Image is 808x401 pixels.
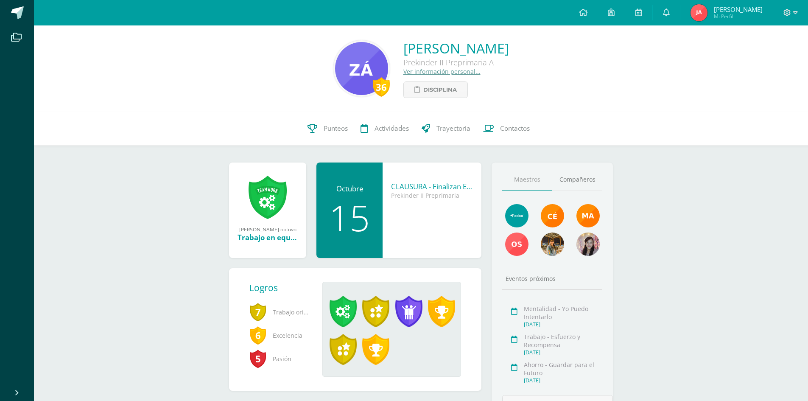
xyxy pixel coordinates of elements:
img: e13555400e539d49a325e37c8b84e82e.png [505,204,528,227]
span: Actividades [375,124,409,133]
a: Punteos [301,112,354,146]
img: 545b30551f34ef0712de684bcc8a7603.png [335,42,388,95]
div: Ahorro - Guardar para el Futuro [524,361,600,377]
div: CLAUSURA - Finalizan Ensayos de [MEDICAL_DATA] - PREPRIMARIA [391,182,473,191]
img: 9fe7580334846c559dff5945f0b8902e.png [541,204,564,227]
div: [DATE] [524,349,600,356]
span: Pasión [249,347,309,370]
a: Ver información personal... [403,67,481,76]
div: Prekinder II Preprimaria [391,191,473,199]
span: Trayectoria [436,124,470,133]
div: 36 [373,77,390,97]
img: 21030e95f1ad280d4cf9ac00141d2c89.png [576,204,600,227]
img: 65541f5bcc6bbdd0a46ad6ed271a204a.png [541,233,564,256]
img: c3188254262cfb8130bce2ca5e5eafab.png [576,233,600,256]
span: [PERSON_NAME] [714,5,763,14]
div: [PERSON_NAME] obtuvo [238,226,298,233]
a: Contactos [477,112,536,146]
div: Logros [249,282,316,294]
span: 7 [249,302,266,322]
a: Actividades [354,112,415,146]
img: 7b6360fa893c69f5a9dd7757fb9cef2f.png [691,4,707,21]
span: 6 [249,325,266,345]
a: Disciplina [403,81,468,98]
div: Eventos próximos [502,275,602,283]
div: Trabajo en equipo [238,233,298,242]
a: Trayectoria [415,112,477,146]
img: ee938a28e177a3a54d4141a9d3cbdf0a.png [505,233,528,256]
a: Compañeros [552,169,602,191]
span: Disciplina [423,82,457,98]
span: Mi Perfil [714,13,763,20]
span: Excelencia [249,324,309,347]
a: Maestros [502,169,552,191]
span: Contactos [500,124,530,133]
span: Trabajo original [249,300,309,324]
span: 5 [249,349,266,368]
div: Prekinder II Preprimaria A [403,57,509,67]
span: Punteos [324,124,348,133]
div: [DATE] [524,321,600,328]
div: [DATE] [524,377,600,384]
div: 15 [325,200,374,236]
div: Trabajo - Esfuerzo y Recompensa [524,333,600,349]
div: Octubre [325,184,374,193]
div: Mentalidad - Yo Puedo Intentarlo [524,305,600,321]
a: [PERSON_NAME] [403,39,509,57]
